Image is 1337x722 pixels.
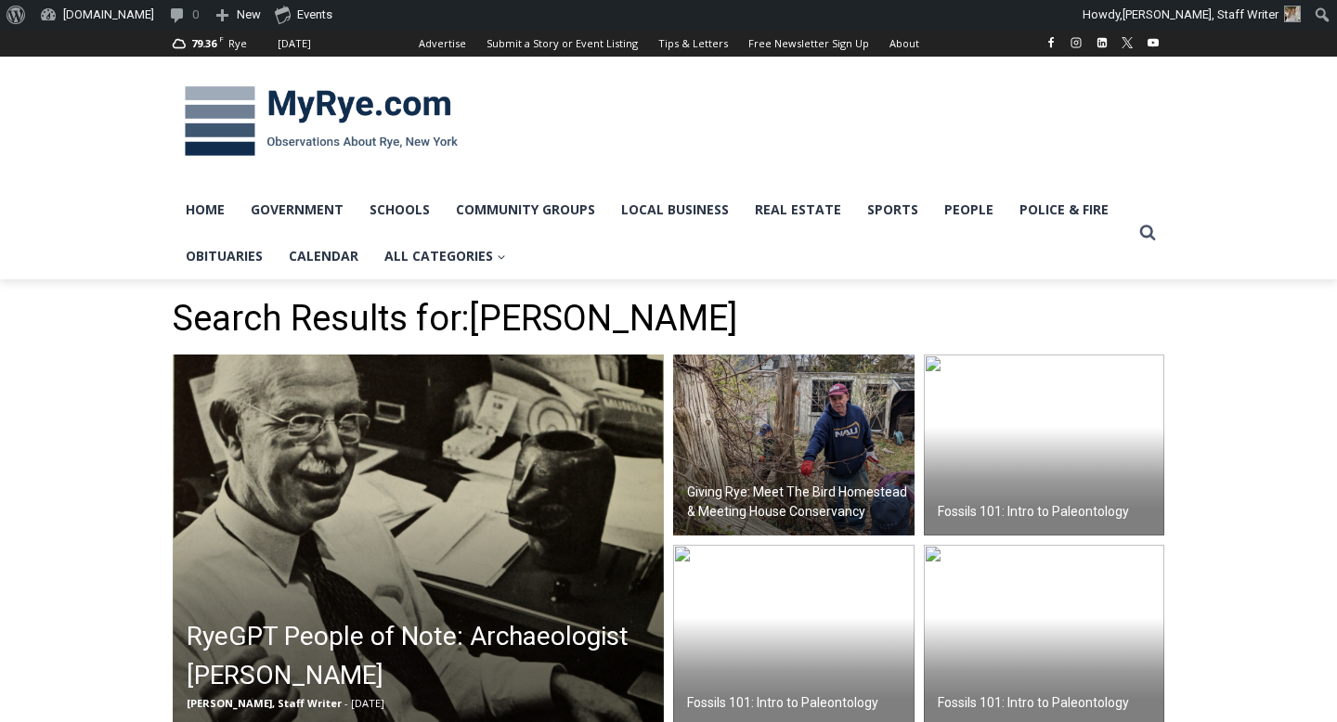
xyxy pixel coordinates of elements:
a: About [879,30,929,57]
nav: Secondary Navigation [409,30,929,57]
span: [PERSON_NAME], Staff Writer [187,696,342,710]
a: YouTube [1142,32,1164,54]
span: - [344,696,348,710]
span: [DATE] [351,696,384,710]
h1: Search Results for: [173,298,1164,341]
h2: RyeGPT People of Note: Archaeologist [PERSON_NAME] [187,617,659,695]
span: F [219,33,224,44]
a: Free Newsletter Sign Up [738,30,879,57]
span: [PERSON_NAME] [469,298,737,339]
a: Tips & Letters [648,30,738,57]
a: Government [238,187,357,233]
img: (PHOTO: Bird Homestead and Meeting House Conservancy Board Member Doug Carey removing invasive wi... [673,355,915,536]
h2: Fossils 101: Intro to Paleontology [687,693,878,713]
a: Instagram [1065,32,1087,54]
img: (PHOTO: MyRye.com Summer 2023 intern Beatrice Larzul.) [1284,6,1301,22]
div: [DATE] [278,35,311,52]
button: View Search Form [1131,216,1164,250]
a: Home [173,187,238,233]
a: Submit a Story or Event Listing [476,30,648,57]
a: Facebook [1040,32,1062,54]
a: Linkedin [1091,32,1113,54]
a: Schools [357,187,443,233]
a: Calendar [276,233,371,279]
a: Fossils 101: Intro to Paleontology [924,355,1165,536]
a: All Categories [371,233,519,279]
a: Local Business [608,187,742,233]
img: MyRye.com [173,73,470,170]
a: Giving Rye: Meet The Bird Homestead & Meeting House Conservancy [673,355,915,536]
h2: Fossils 101: Intro to Paleontology [938,693,1129,713]
a: X [1116,32,1138,54]
a: Sports [854,187,931,233]
a: Police & Fire [1006,187,1122,233]
a: People [931,187,1006,233]
a: Obituaries [173,233,276,279]
div: Rye [228,35,247,52]
h2: Giving Rye: Meet The Bird Homestead & Meeting House Conservancy [687,483,910,522]
span: 79.36 [191,36,216,50]
a: Advertise [409,30,476,57]
span: [PERSON_NAME], Staff Writer [1123,7,1279,21]
h2: Fossils 101: Intro to Paleontology [938,502,1129,522]
span: All Categories [384,246,506,266]
a: Real Estate [742,187,854,233]
nav: Primary Navigation [173,187,1131,280]
a: Community Groups [443,187,608,233]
